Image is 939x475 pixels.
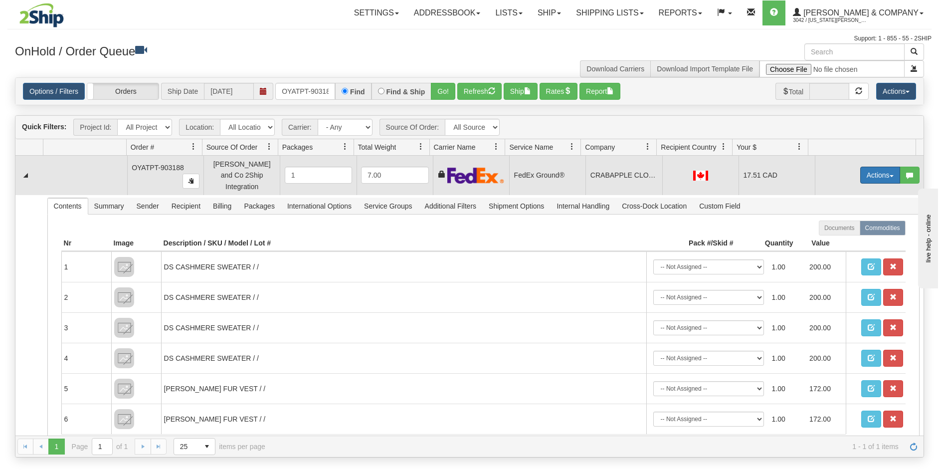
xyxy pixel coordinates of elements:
h3: OnHold / Order Queue [15,43,462,58]
span: Total Weight [358,142,396,152]
a: Refresh [906,439,922,455]
td: 1.00 [768,377,806,400]
img: logo3042.jpg [7,2,76,28]
td: DS CASHMERE SWEATER / / [161,251,646,282]
td: 1.00 [768,347,806,370]
span: Service Groups [358,198,418,214]
button: Report [579,83,620,100]
span: Packages [282,142,313,152]
a: Your $ filter column settings [791,138,808,155]
span: Location: [179,119,220,136]
span: Summary [88,198,130,214]
img: CA [693,171,708,181]
span: items per page [174,438,265,455]
td: 172.00 [805,408,843,431]
span: Recipient [166,198,206,214]
th: Description / SKU / Model / Lot # [161,236,646,251]
td: 200.00 [805,316,843,339]
a: Carrier Name filter column settings [488,138,505,155]
span: Custom Field [693,198,746,214]
a: Addressbook [406,0,488,25]
th: Image [111,236,161,251]
span: Source Of Order [206,142,258,152]
a: Company filter column settings [639,138,656,155]
button: Ship [504,83,538,100]
span: Order # [131,142,154,152]
button: Actions [876,83,916,100]
span: Billing [207,198,237,214]
label: Find & Ship [386,88,425,95]
td: [PERSON_NAME] FUR VEST / / [161,373,646,404]
img: 8DAB37Fk3hKpn3AAAAAElFTkSuQmCC [114,257,134,277]
input: Order # [275,83,335,100]
td: 2 [61,282,111,312]
iframe: chat widget [916,187,938,288]
a: Order # filter column settings [185,138,202,155]
div: Support: 1 - 855 - 55 - 2SHIP [7,34,932,43]
div: live help - online [7,8,92,16]
span: 1 - 1 of 1 items [279,443,899,451]
td: 1 [61,251,111,282]
span: Internal Handling [551,198,615,214]
label: Orders [87,83,159,99]
td: 172.00 [805,377,843,400]
span: 3042 / [US_STATE][PERSON_NAME] [793,15,868,25]
a: Shipping lists [568,0,651,25]
button: Actions [860,167,900,184]
td: DS CASHMERE SWEATER / / [161,282,646,312]
label: Documents [819,221,860,236]
img: 8DAB37Fk3hKpn3AAAAAElFTkSuQmCC [114,318,134,338]
td: 1.00 [768,408,806,431]
span: Page 1 [48,439,64,455]
span: International Options [281,198,358,214]
td: 3 [61,312,111,343]
img: 8DAB37Fk3hKpn3AAAAAElFTkSuQmCC [114,348,134,368]
td: CRABAPPLE CLOTHING CO. [585,156,662,195]
span: Additional Filters [419,198,483,214]
a: Source Of Order filter column settings [261,138,278,155]
label: Quick Filters: [22,122,66,132]
a: Lists [488,0,530,25]
td: 200.00 [805,347,843,370]
button: Go! [431,83,455,100]
a: Download Carriers [586,65,644,73]
td: 200.00 [805,286,843,309]
span: Contents [48,198,88,214]
th: Nr [61,236,111,251]
span: Recipient Country [661,142,716,152]
td: 6 [61,404,111,434]
span: Ship Date [161,83,204,100]
img: 8DAB37Fk3hKpn3AAAAAElFTkSuQmCC [114,287,134,307]
img: FedEx Express® [447,167,505,184]
a: Total Weight filter column settings [412,138,429,155]
img: 8DAB37Fk3hKpn3AAAAAElFTkSuQmCC [114,409,134,429]
span: Your $ [737,142,756,152]
th: Value [796,236,846,251]
span: Cross-Dock Location [616,198,693,214]
td: 1.00 [768,255,806,278]
td: [PERSON_NAME] FUR VEST / / [161,404,646,434]
input: Page 1 [92,439,112,455]
span: Carrier Name [434,142,476,152]
th: Pack #/Skid # [646,236,736,251]
img: 8DAB37Fk3hKpn3AAAAAElFTkSuQmCC [114,379,134,399]
td: 4 [61,343,111,373]
span: Shipment Options [483,198,550,214]
input: Search [804,43,905,60]
button: Refresh [457,83,502,100]
td: 1.00 [768,316,806,339]
td: 5 [61,373,111,404]
label: Commodities [860,221,906,236]
span: select [199,439,215,455]
input: Import [759,60,905,77]
label: Find [350,88,365,95]
span: [PERSON_NAME] & Company [801,8,919,17]
span: 25 [180,442,193,452]
td: 200.00 [805,255,843,278]
button: Copy to clipboard [183,174,199,189]
button: Rates [540,83,578,100]
button: Search [904,43,924,60]
a: Download Import Template File [657,65,753,73]
td: 17.51 CAD [739,156,815,195]
a: [PERSON_NAME] & Company 3042 / [US_STATE][PERSON_NAME] [785,0,931,25]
